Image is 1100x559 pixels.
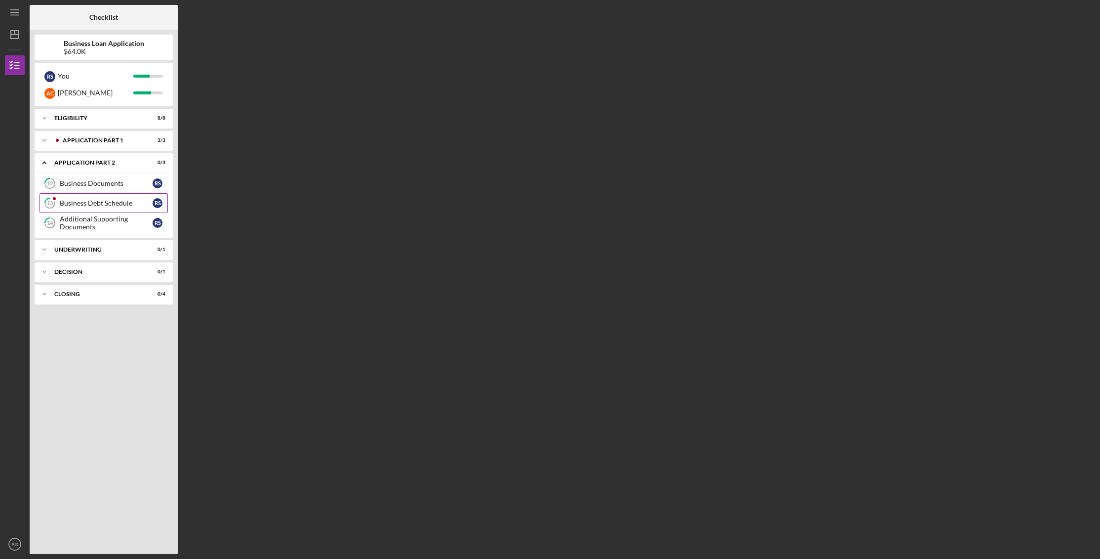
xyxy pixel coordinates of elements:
a: 13Business Debt ScheduleRS [39,193,168,213]
b: Business Loan Application [64,40,144,47]
div: You [58,68,133,85]
div: Application Part 1 [63,137,141,143]
div: 0 / 1 [148,269,165,275]
div: 0 / 1 [148,247,165,253]
tspan: 13 [47,200,53,207]
div: R S [153,178,162,188]
div: A C [44,88,55,99]
a: 14Additional Supporting DocumentsRS [39,213,168,233]
tspan: 12 [47,180,53,187]
div: [PERSON_NAME] [58,85,133,101]
text: RS [11,542,18,547]
tspan: 14 [47,220,53,226]
div: 3 / 3 [148,137,165,143]
div: $64.0K [64,47,144,55]
div: Closing [54,291,141,297]
div: R S [153,218,162,228]
div: 8 / 8 [148,115,165,121]
div: 0 / 4 [148,291,165,297]
div: 0 / 3 [148,160,165,166]
div: Business Debt Schedule [60,199,153,207]
div: Decision [54,269,141,275]
div: Application Part 2 [54,160,141,166]
div: Additional Supporting Documents [60,215,153,231]
div: R S [153,198,162,208]
div: Eligibility [54,115,141,121]
div: Underwriting [54,247,141,253]
button: RS [5,534,25,554]
div: R S [44,71,55,82]
b: Checklist [89,13,118,21]
a: 12Business DocumentsRS [39,173,168,193]
div: Business Documents [60,179,153,187]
